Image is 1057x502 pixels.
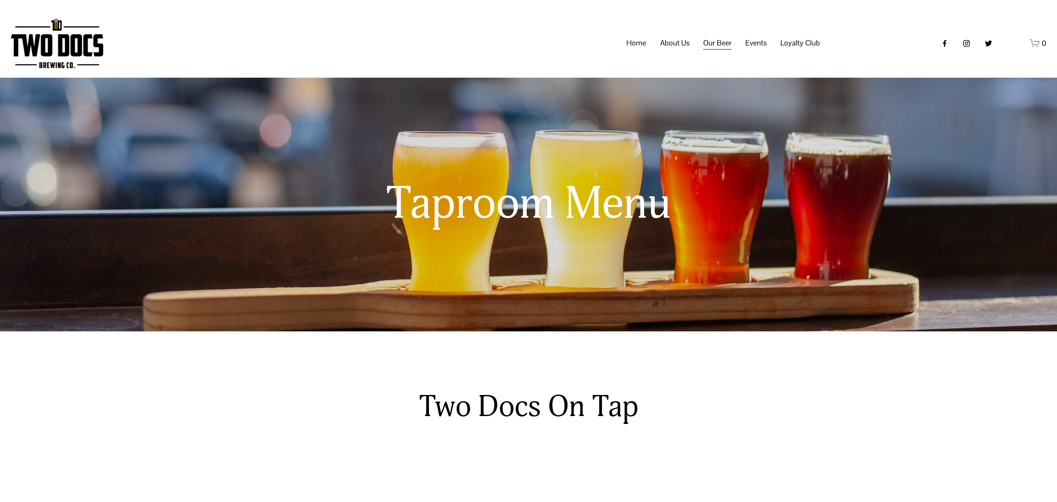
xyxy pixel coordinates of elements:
[388,389,670,426] h2: Two Docs On Tap
[660,36,690,51] a: folder dropdown
[312,179,745,229] h1: Taproom Menu
[1042,38,1046,48] span: 0
[745,36,767,51] a: folder dropdown
[11,18,103,68] img: Two Docs Brewing Co.
[962,39,971,48] a: instagram-unauth
[780,36,820,51] a: folder dropdown
[660,36,690,50] span: About Us
[703,36,732,51] a: folder dropdown
[626,36,646,51] a: Home
[1030,38,1047,48] a: 0 items in cart
[745,36,767,50] span: Events
[703,36,732,50] span: Our Beer
[984,39,993,48] a: twitter-unauth
[941,39,949,48] a: Facebook
[780,36,820,50] span: Loyalty Club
